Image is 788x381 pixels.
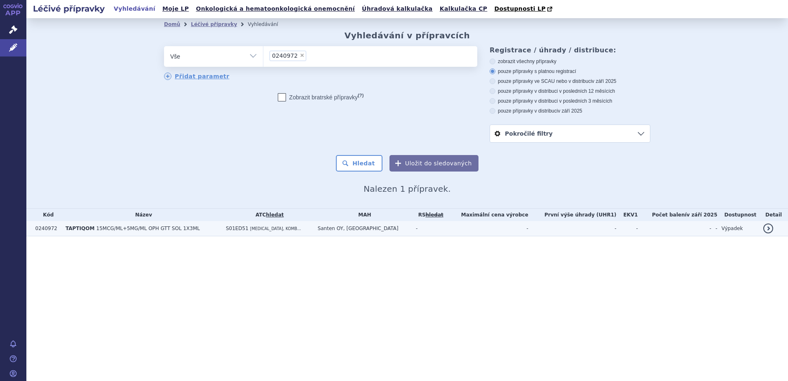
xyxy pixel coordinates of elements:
td: - [528,221,617,236]
a: Onkologická a hematoonkologická onemocnění [193,3,357,14]
th: Počet balení [638,209,718,221]
a: Domů [164,21,180,27]
td: Výpadek [718,221,760,236]
th: Detail [759,209,788,221]
td: - [638,221,711,236]
label: pouze přípravky v distribuci v posledních 3 měsících [490,98,650,104]
span: v září 2025 [558,108,582,114]
th: Dostupnost [718,209,760,221]
span: Nalezen 1 přípravek. [364,184,451,194]
td: Santen OY, [GEOGRAPHIC_DATA] [314,221,412,236]
span: × [300,53,305,58]
a: Pokročilé filtry [490,125,650,142]
th: ATC [222,209,314,221]
a: vyhledávání neobsahuje žádnou platnou referenční skupinu [426,212,443,218]
td: 0240972 [31,221,61,236]
span: 15MCG/ML+5MG/ML OPH GTT SOL 1X3ML [96,226,200,231]
th: RS [412,209,446,221]
a: Vyhledávání [111,3,158,14]
span: 0240972 [272,53,298,59]
del: hledat [426,212,443,218]
a: detail [763,223,773,233]
th: EKV1 [616,209,638,221]
span: S01ED51 [226,226,249,231]
th: Maximální cena výrobce [446,209,528,221]
label: Zobrazit bratrské přípravky [278,93,364,101]
a: Léčivé přípravky [191,21,237,27]
a: Dostupnosti LP [492,3,556,15]
a: Kalkulačka CP [437,3,490,14]
label: pouze přípravky v distribuci v posledních 12 měsících [490,88,650,94]
label: pouze přípravky ve SCAU nebo v distribuci [490,78,650,85]
th: První výše úhrady (UHR1) [528,209,617,221]
button: Hledat [336,155,382,172]
span: [MEDICAL_DATA], KOMB... [250,226,301,231]
td: - [446,221,528,236]
a: Úhradová kalkulačka [359,3,435,14]
h2: Vyhledávání v přípravcích [345,31,470,40]
abbr: (?) [358,93,364,98]
a: Přidat parametr [164,73,230,80]
input: 0240972 [309,50,313,61]
td: - [616,221,638,236]
span: v září 2025 [687,212,718,218]
h3: Registrace / úhrady / distribuce: [490,46,650,54]
h2: Léčivé přípravky [26,3,111,14]
a: hledat [266,212,284,218]
span: TAPTIQOM [66,226,94,231]
th: Kód [31,209,61,221]
th: MAH [314,209,412,221]
button: Uložit do sledovaných [389,155,478,172]
th: Název [61,209,222,221]
a: Moje LP [160,3,191,14]
span: Dostupnosti LP [494,5,546,12]
span: v září 2025 [592,78,616,84]
label: zobrazit všechny přípravky [490,58,650,65]
td: - [711,221,718,236]
label: pouze přípravky s platnou registrací [490,68,650,75]
li: Vyhledávání [248,18,289,31]
label: pouze přípravky v distribuci [490,108,650,114]
td: - [412,221,446,236]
